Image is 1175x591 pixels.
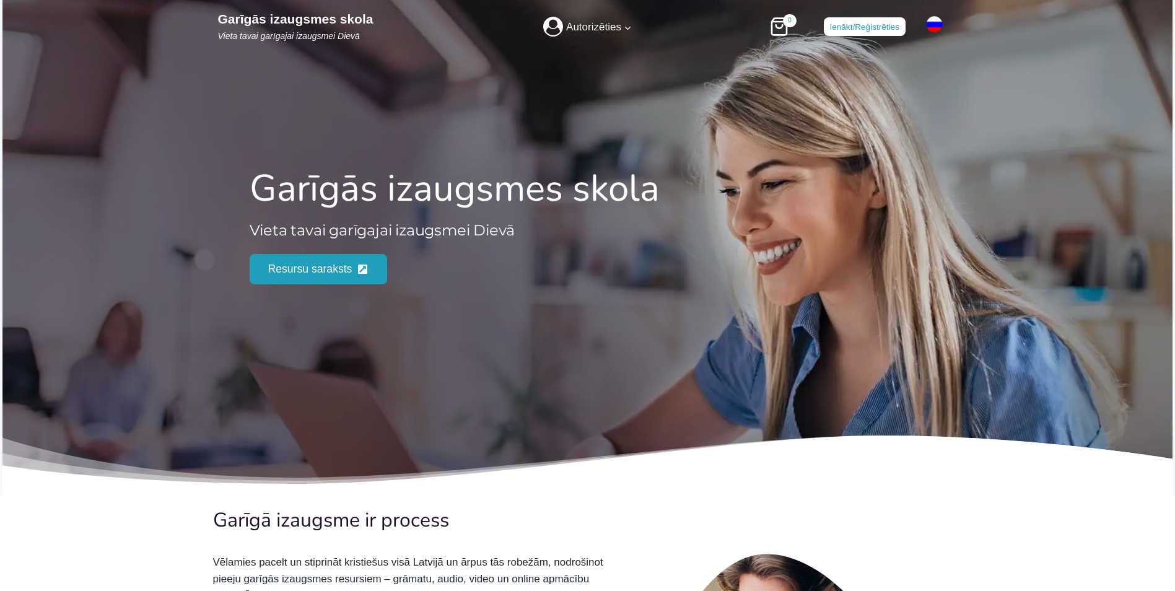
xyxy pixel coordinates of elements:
a: Iepirkšanās ratiņi [767,14,799,39]
nav: Account Menu [543,11,632,43]
p: Garīgās izaugsmes skola [218,11,373,27]
a: Ienākt/Reģistrēties [824,17,906,36]
a: Garīgās izaugsmes skolaVieta tavai garīgajai izaugsmei Dievā [218,11,373,43]
img: Russian [922,16,947,33]
span: Autorizēties [563,19,621,35]
span: Resursu saraksts [268,260,352,278]
span: 0 [783,14,797,28]
a: Autorizēties [543,11,632,43]
h1: Garīgā izaugsme ir process [213,496,607,535]
h3: Vieta tavai garīgajai izaugsmei Dievā [250,219,926,242]
p: Vieta tavai garīgajai izaugsmei Dievā [218,30,373,43]
h2: Garīgās izaugsmes skola [250,167,926,210]
span: Expand child menu [623,23,632,32]
a: Resursu saraksts [250,254,387,284]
